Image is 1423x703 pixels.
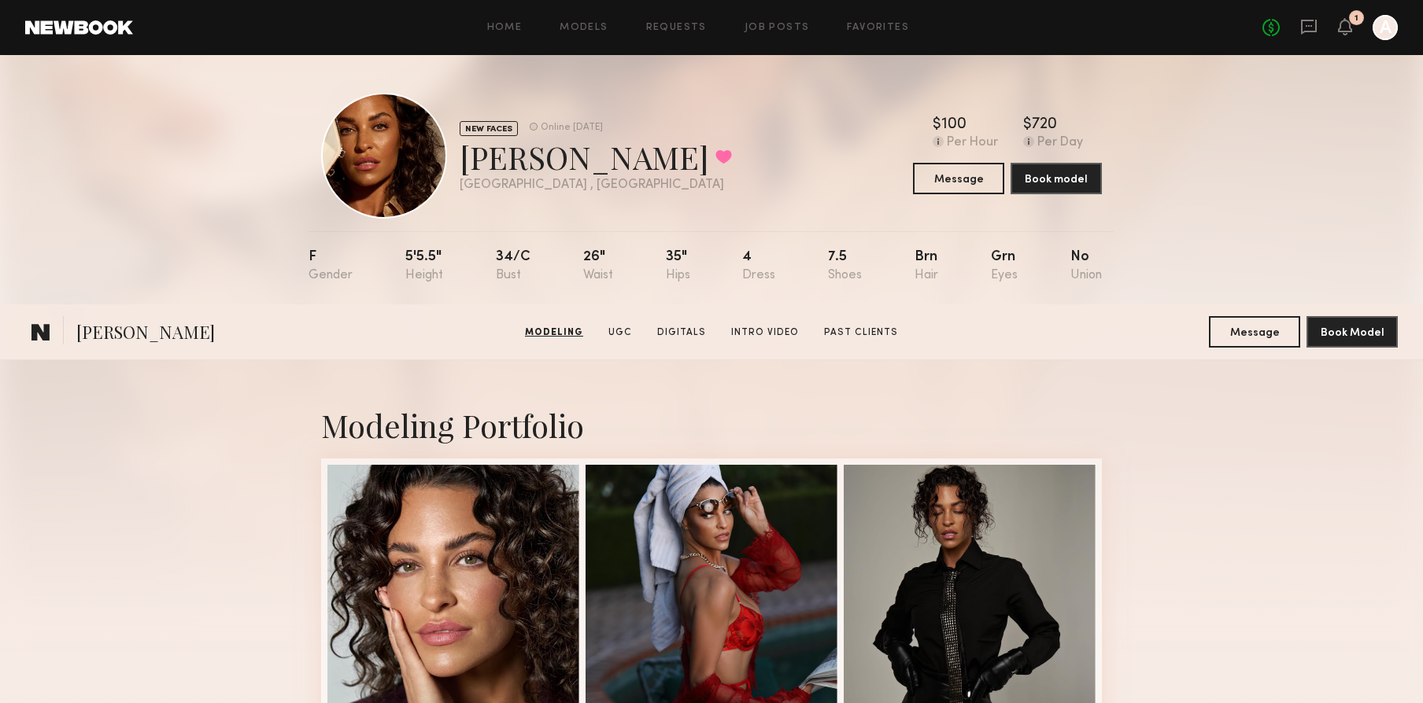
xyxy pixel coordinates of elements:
div: 720 [1032,117,1057,133]
div: 5'5.5" [405,250,443,282]
div: 4 [742,250,775,282]
div: No [1070,250,1102,282]
button: Book Model [1307,316,1398,348]
div: Per Hour [947,136,998,150]
div: Grn [991,250,1018,282]
a: UGC [602,326,638,340]
div: Brn [915,250,938,282]
div: 1 [1355,14,1358,23]
div: [GEOGRAPHIC_DATA] , [GEOGRAPHIC_DATA] [460,179,732,192]
div: 26" [583,250,613,282]
div: Modeling Portfolio [321,404,1102,446]
a: Intro Video [725,326,805,340]
div: 35" [666,250,690,282]
span: [PERSON_NAME] [76,320,215,348]
div: Per Day [1037,136,1083,150]
a: Requests [646,23,707,33]
div: $ [1023,117,1032,133]
a: Home [487,23,523,33]
a: Modeling [519,326,590,340]
a: Models [560,23,608,33]
div: NEW FACES [460,121,518,136]
a: Book Model [1307,325,1398,338]
a: Favorites [847,23,909,33]
button: Message [913,163,1004,194]
button: Message [1209,316,1300,348]
div: F [309,250,353,282]
div: [PERSON_NAME] [460,136,732,178]
a: Past Clients [818,326,904,340]
div: 34/c [496,250,530,282]
a: Digitals [651,326,712,340]
a: Job Posts [745,23,810,33]
button: Book model [1011,163,1102,194]
div: Online [DATE] [541,123,603,133]
a: A [1373,15,1398,40]
div: 100 [941,117,967,133]
div: $ [933,117,941,133]
div: 7.5 [828,250,862,282]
